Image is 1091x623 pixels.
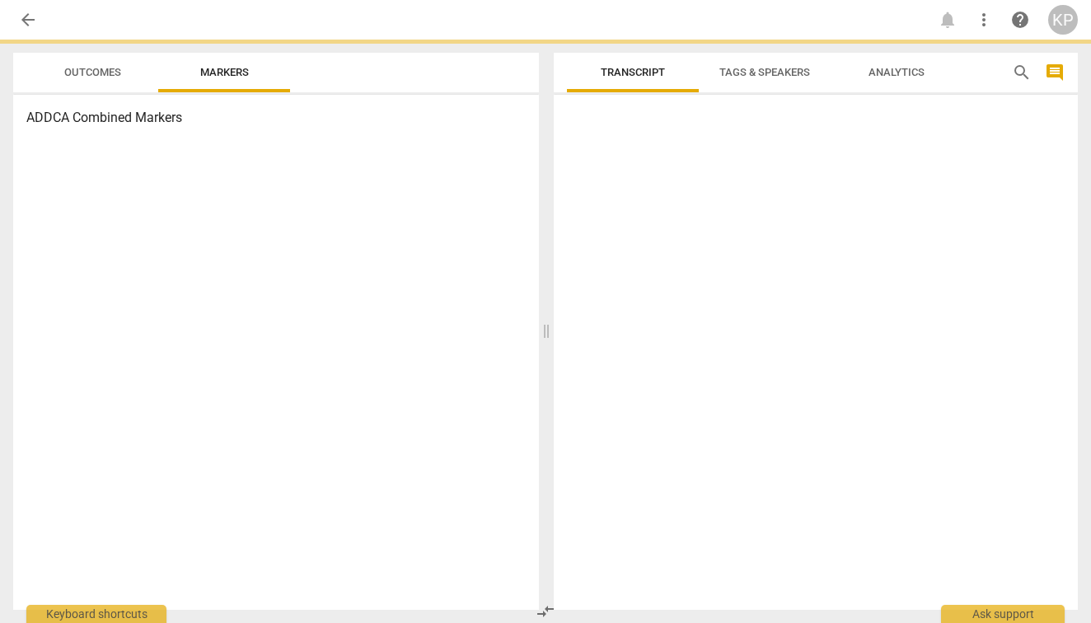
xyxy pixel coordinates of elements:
[64,66,121,78] span: Outcomes
[1042,59,1068,86] button: Show/Hide comments
[869,66,925,78] span: Analytics
[536,602,555,621] span: compare_arrows
[200,66,249,78] span: Markers
[1010,10,1030,30] span: help
[1005,5,1035,35] a: Help
[941,605,1065,623] div: Ask support
[1048,5,1078,35] button: KP
[26,108,526,128] h3: ADDCA Combined Markers
[1009,59,1035,86] button: Search
[1045,63,1065,82] span: comment
[1012,63,1032,82] span: search
[18,10,38,30] span: arrow_back
[974,10,994,30] span: more_vert
[26,605,166,623] div: Keyboard shortcuts
[601,66,665,78] span: Transcript
[719,66,810,78] span: Tags & Speakers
